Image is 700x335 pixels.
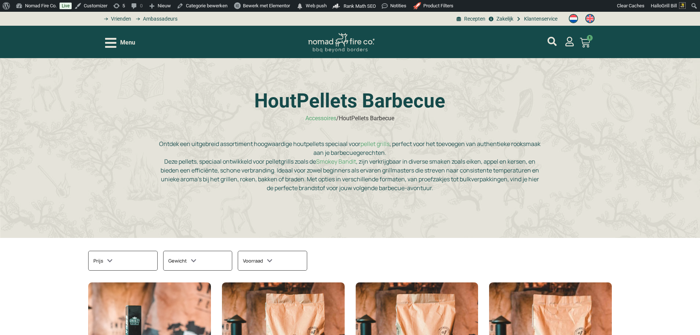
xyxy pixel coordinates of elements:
[336,115,339,122] span: /
[582,12,598,25] a: Switch to Engels
[109,15,131,23] span: Vrienden
[569,14,578,23] img: Nederlands
[455,15,485,23] a: BBQ recepten
[571,33,599,52] a: 1
[141,15,177,23] span: Ambassadeurs
[93,256,112,265] h3: Prijs
[495,15,513,23] span: Zakelijk
[120,38,135,47] span: Menu
[679,2,686,9] img: Avatar of Grill Bill
[339,115,394,122] span: HoutPellets Barbecue
[316,157,356,165] a: Smokey Bandit
[133,15,177,23] a: grill bill ambassadors
[587,35,593,41] span: 1
[585,14,595,23] img: Engels
[243,3,290,8] span: Bewerk met Elementor
[462,15,485,23] span: Recepten
[159,139,541,192] p: Ontdek een uitgebreid assortiment hoogwaardige houtpellets speciaal voor , perfect voor het toevo...
[548,37,557,46] a: mijn account
[565,37,574,46] a: mijn account
[487,15,513,23] a: grill bill zakeljk
[522,15,557,23] span: Klantenservice
[168,256,196,265] h3: Gewicht
[360,140,390,148] a: pellet grills
[515,15,557,23] a: grill bill klantenservice
[60,3,72,9] a: Live
[101,15,131,23] a: grill bill vrienden
[305,114,394,123] nav: breadcrumbs
[159,91,541,111] h1: HoutPellets Barbecue
[296,1,304,11] span: 
[308,33,374,53] img: Nomad Logo
[243,256,272,265] h3: Voorraad
[105,36,135,49] div: Open/Close Menu
[661,3,677,8] span: Grill Bill
[305,115,336,122] a: Accessoires
[344,3,376,9] span: Rank Math SEO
